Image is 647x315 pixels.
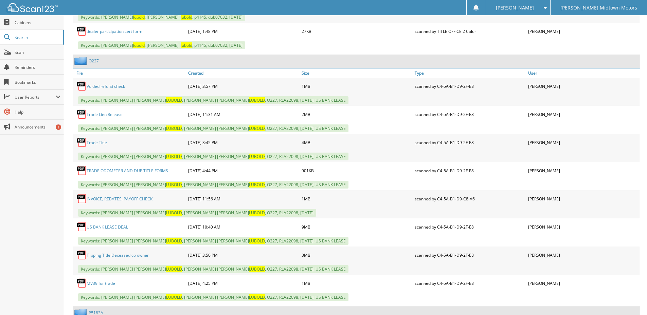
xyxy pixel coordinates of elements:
[186,220,300,234] div: [DATE] 10:40 AM
[186,276,300,290] div: [DATE] 4:25 PM
[15,124,60,130] span: Announcements
[76,165,87,176] img: PDF.png
[76,278,87,288] img: PDF.png
[413,68,526,78] a: Type
[166,294,182,300] span: LUBOLD
[300,164,413,177] div: 901KB
[78,293,348,301] span: Keywords: [PERSON_NAME] [PERSON_NAME] , [PERSON_NAME] [PERSON_NAME] , O227, RLA22098, [DATE], US ...
[526,79,640,93] div: [PERSON_NAME]
[133,14,145,20] span: lubold
[526,220,640,234] div: [PERSON_NAME]
[76,222,87,232] img: PDF.png
[413,79,526,93] div: scanned by C4-5A-B1-D9-2F-E8
[186,248,300,262] div: [DATE] 3:50 PM
[526,68,640,78] a: User
[76,194,87,204] img: PDF.png
[87,168,168,174] a: TRADE ODOMETER AND DUP TITLE FORMS
[249,238,265,244] span: LUBOLD
[413,276,526,290] div: scanned by C4-5A-B1-D9-2F-E8
[166,238,182,244] span: LUBOLD
[15,20,60,25] span: Cabinets
[526,107,640,121] div: [PERSON_NAME]
[526,192,640,205] div: [PERSON_NAME]
[133,42,145,48] span: lubold
[496,6,534,10] span: [PERSON_NAME]
[249,154,265,159] span: LUBOLD
[186,107,300,121] div: [DATE] 11:31 AM
[186,192,300,205] div: [DATE] 11:56 AM
[560,6,637,10] span: [PERSON_NAME] Midtown Motors
[15,50,60,55] span: Scan
[526,136,640,149] div: [PERSON_NAME]
[249,294,265,300] span: LUBOLD
[87,196,152,202] a: INVOICE, REBATES, PAYOFF CHECK
[78,209,316,217] span: Keywords: [PERSON_NAME] [PERSON_NAME] , [PERSON_NAME] [PERSON_NAME] , O227, RLA22098, [DATE]
[15,79,60,85] span: Bookmarks
[249,97,265,103] span: LUBOLD
[300,107,413,121] div: 2MB
[186,68,300,78] a: Created
[300,24,413,38] div: 27KB
[166,97,182,103] span: LUBOLD
[186,164,300,177] div: [DATE] 4:44 PM
[413,136,526,149] div: scanned by C4-5A-B1-D9-2F-E8
[87,140,107,145] a: Trade Title
[166,210,182,216] span: LUBOLD
[87,280,115,286] a: MV39 for trade
[166,182,182,188] span: LUBOLD
[78,96,348,104] span: Keywords: [PERSON_NAME] [PERSON_NAME] , [PERSON_NAME] [PERSON_NAME] , O227, RLA22098, [DATE], US ...
[73,68,186,78] a: File
[76,250,87,260] img: PDF.png
[413,248,526,262] div: scanned by C4-5A-B1-D9-2F-E8
[166,125,182,131] span: LUBOLD
[526,248,640,262] div: [PERSON_NAME]
[87,252,149,258] a: Flipping Title Deceased co owner
[76,137,87,147] img: PDF.png
[526,164,640,177] div: [PERSON_NAME]
[76,81,87,91] img: PDF.png
[413,24,526,38] div: scanned by TITLE OFFICE 2 Color
[15,109,60,115] span: Help
[186,136,300,149] div: [DATE] 3:45 PM
[166,266,182,272] span: LUBOLD
[15,94,56,100] span: User Reports
[186,24,300,38] div: [DATE] 1:48 PM
[300,68,413,78] a: Size
[300,79,413,93] div: 1MB
[78,13,245,21] span: Keywords: [PERSON_NAME] , [PERSON_NAME] l , p4145, dub07032, [DATE]
[413,192,526,205] div: scanned by C4-5A-B1-D9-C8-A6
[87,224,128,230] a: US BANK LEASE DEAL
[15,35,59,40] span: Search
[78,124,348,132] span: Keywords: [PERSON_NAME] [PERSON_NAME] , [PERSON_NAME] [PERSON_NAME] , O227, RLA22098, [DATE], US ...
[249,182,265,188] span: LUBOLD
[526,276,640,290] div: [PERSON_NAME]
[413,220,526,234] div: scanned by C4-5A-B1-D9-2F-E8
[186,79,300,93] div: [DATE] 3:57 PM
[181,42,192,48] span: lubold
[7,3,58,12] img: scan123-logo-white.svg
[87,28,142,34] a: dealer participation cert form
[89,58,99,64] a: O227
[87,112,123,117] a: Trade Lien Release
[249,125,265,131] span: LUBOLD
[300,276,413,290] div: 1MB
[78,237,348,245] span: Keywords: [PERSON_NAME] [PERSON_NAME] , [PERSON_NAME] [PERSON_NAME] , O227, RLA22098, [DATE], US ...
[15,64,60,70] span: Reminders
[76,109,87,119] img: PDF.png
[87,83,125,89] a: Voided refund check
[78,153,348,160] span: Keywords: [PERSON_NAME] [PERSON_NAME] , [PERSON_NAME] [PERSON_NAME] , O227, RLA22098, [DATE], US ...
[78,265,348,273] span: Keywords: [PERSON_NAME] [PERSON_NAME] , [PERSON_NAME] [PERSON_NAME] , O227, RLA22098, [DATE], US ...
[300,192,413,205] div: 1MB
[74,57,89,65] img: folder2.png
[300,220,413,234] div: 9MB
[181,14,192,20] span: lubold
[249,210,265,216] span: LUBOLD
[166,154,182,159] span: LUBOLD
[613,282,647,315] iframe: Chat Widget
[413,107,526,121] div: scanned by C4-5A-B1-D9-2F-E8
[300,248,413,262] div: 3MB
[76,26,87,36] img: PDF.png
[413,164,526,177] div: scanned by C4-5A-B1-D9-2F-E8
[300,136,413,149] div: 4MB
